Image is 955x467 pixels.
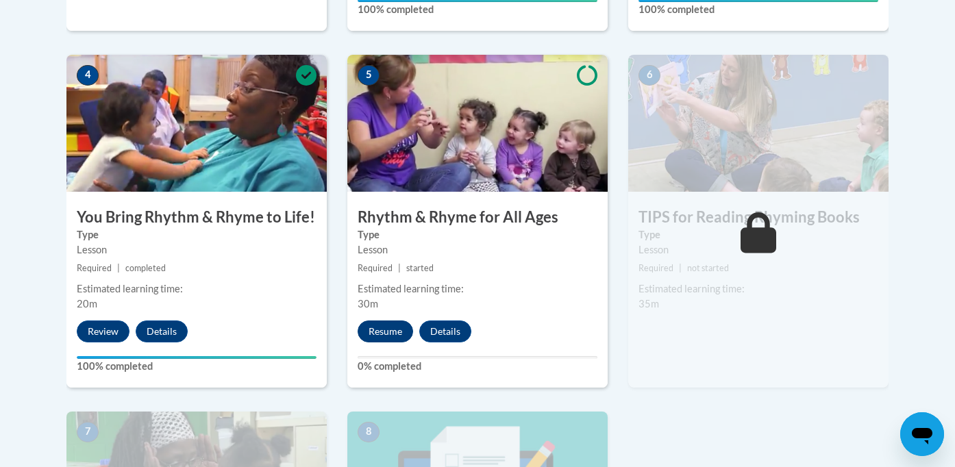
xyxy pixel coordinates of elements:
[687,263,729,273] span: not started
[628,55,889,192] img: Course Image
[358,65,380,86] span: 5
[66,55,327,192] img: Course Image
[638,263,673,273] span: Required
[77,227,317,242] label: Type
[347,55,608,192] img: Course Image
[358,320,413,342] button: Resume
[358,227,597,242] label: Type
[77,298,97,310] span: 20m
[77,320,129,342] button: Review
[77,422,99,442] span: 7
[406,263,434,273] span: started
[347,207,608,228] h3: Rhythm & Rhyme for All Ages
[638,298,659,310] span: 35m
[66,207,327,228] h3: You Bring Rhythm & Rhyme to Life!
[398,263,401,273] span: |
[638,281,878,296] div: Estimated learning time:
[358,2,597,17] label: 100% completed
[77,356,317,359] div: Your progress
[900,412,944,456] iframe: Button to launch messaging window
[358,263,393,273] span: Required
[77,281,317,296] div: Estimated learning time:
[136,320,188,342] button: Details
[358,359,597,374] label: 0% completed
[77,242,317,257] div: Lesson
[358,281,597,296] div: Estimated learning time:
[638,242,878,257] div: Lesson
[638,2,878,17] label: 100% completed
[117,263,120,273] span: |
[77,263,112,273] span: Required
[638,65,660,86] span: 6
[125,263,166,273] span: completed
[679,263,682,273] span: |
[419,320,471,342] button: Details
[638,227,878,242] label: Type
[628,207,889,228] h3: TIPS for Reading Rhyming Books
[358,298,378,310] span: 30m
[77,65,99,86] span: 4
[358,242,597,257] div: Lesson
[77,359,317,374] label: 100% completed
[358,422,380,442] span: 8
